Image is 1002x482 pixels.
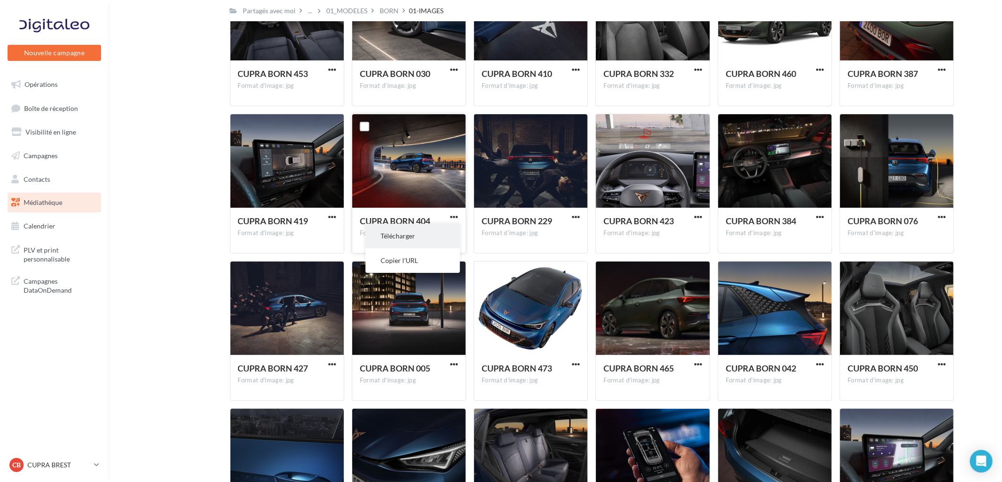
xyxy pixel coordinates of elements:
[482,229,580,237] div: Format d'image: jpg
[27,460,90,470] p: CUPRA BREST
[360,82,458,90] div: Format d'image: jpg
[409,6,444,16] div: 01-IMAGES
[482,363,552,373] span: CUPRA BORN 473
[365,224,460,248] button: Télécharger
[238,363,308,373] span: CUPRA BORN 427
[6,271,103,299] a: Campagnes DataOnDemand
[6,146,103,166] a: Campagnes
[8,45,101,61] button: Nouvelle campagne
[726,376,824,385] div: Format d'image: jpg
[24,104,78,112] span: Boîte de réception
[6,75,103,94] a: Opérations
[360,229,458,237] div: Format d'image: jpg
[726,363,796,373] span: CUPRA BORN 042
[603,68,674,79] span: CUPRA BORN 332
[25,80,58,88] span: Opérations
[603,363,674,373] span: CUPRA BORN 465
[238,229,336,237] div: Format d'image: jpg
[726,82,824,90] div: Format d'image: jpg
[24,222,55,230] span: Calendrier
[848,216,918,226] span: CUPRA BORN 076
[6,98,103,118] a: Boîte de réception
[327,6,368,16] div: 01_MODELES
[726,68,796,79] span: CUPRA BORN 460
[726,216,796,226] span: CUPRA BORN 384
[12,460,21,470] span: CB
[848,376,946,385] div: Format d'image: jpg
[603,376,702,385] div: Format d'image: jpg
[360,363,430,373] span: CUPRA BORN 005
[360,216,430,226] span: CUPRA BORN 404
[848,82,946,90] div: Format d'image: jpg
[365,248,460,273] button: Copier l'URL
[24,175,50,183] span: Contacts
[848,68,918,79] span: CUPRA BORN 387
[726,229,824,237] div: Format d'image: jpg
[482,82,580,90] div: Format d'image: jpg
[24,198,62,206] span: Médiathèque
[603,229,702,237] div: Format d'image: jpg
[238,82,336,90] div: Format d'image: jpg
[24,275,97,295] span: Campagnes DataOnDemand
[238,68,308,79] span: CUPRA BORN 453
[6,169,103,189] a: Contacts
[970,450,993,473] div: Open Intercom Messenger
[25,128,76,136] span: Visibilité en ligne
[603,216,674,226] span: CUPRA BORN 423
[238,216,308,226] span: CUPRA BORN 419
[482,68,552,79] span: CUPRA BORN 410
[24,244,97,264] span: PLV et print personnalisable
[482,216,552,226] span: CUPRA BORN 229
[6,122,103,142] a: Visibilité en ligne
[603,82,702,90] div: Format d'image: jpg
[243,6,296,16] div: Partagés avec moi
[6,193,103,212] a: Médiathèque
[482,376,580,385] div: Format d'image: jpg
[6,216,103,236] a: Calendrier
[6,240,103,268] a: PLV et print personnalisable
[306,4,314,17] div: ...
[8,456,101,474] a: CB CUPRA BREST
[848,229,946,237] div: Format d'image: jpg
[848,363,918,373] span: CUPRA BORN 450
[360,376,458,385] div: Format d'image: jpg
[360,68,430,79] span: CUPRA BORN 030
[24,152,58,160] span: Campagnes
[380,6,399,16] div: BORN
[238,376,336,385] div: Format d'image: jpg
